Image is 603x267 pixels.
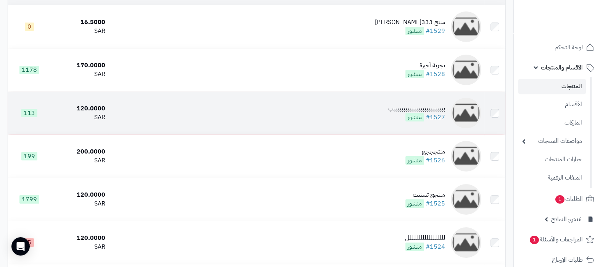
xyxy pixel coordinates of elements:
a: مواصفات المنتجات [518,133,586,149]
a: لوحة التحكم [518,38,598,57]
div: SAR [54,27,105,36]
img: منتج 333كوفي ديو [451,11,481,42]
span: لوحة التحكم [555,42,583,53]
div: SAR [54,156,105,165]
div: لللللللللللللللللللل [405,234,445,243]
span: 0 [25,23,34,31]
span: منشور [405,199,424,208]
div: منتجججج [405,147,445,156]
span: طلبات الإرجاع [552,254,583,265]
div: 16.5000 [54,18,105,27]
div: 120.0000 [54,191,105,199]
div: SAR [54,113,105,122]
img: logo-2.png [551,15,596,31]
a: الطلبات1 [518,190,598,208]
a: #1527 [426,113,445,122]
a: #1529 [426,26,445,36]
a: خيارات المنتجات [518,151,586,168]
div: SAR [54,70,105,79]
span: منشور [405,156,424,165]
a: المراجعات والأسئلة1 [518,230,598,249]
span: منشور [405,27,424,35]
div: منتج 333[PERSON_NAME] [375,18,445,27]
div: Open Intercom Messenger [11,237,30,256]
span: الطلبات [555,194,583,204]
div: بببببببببببببببببببببببببببب [388,104,445,113]
span: المراجعات والأسئلة [529,234,583,245]
a: الأقسام [518,96,586,113]
div: منتجج تستتت [405,191,445,199]
div: تجربة أخيرة [405,61,445,70]
span: مُنشئ النماذج [551,214,582,225]
a: الملفات الرقمية [518,170,586,186]
a: #1526 [426,156,445,165]
img: لللللللللللللللللللل [451,227,481,258]
a: الماركات [518,115,586,131]
a: #1525 [426,199,445,208]
div: SAR [54,243,105,251]
img: منتجج تستتت [451,184,481,215]
a: #1528 [426,70,445,79]
span: منشور [405,113,424,121]
div: 120.0000 [54,104,105,113]
img: بببببببببببببببببببببببببببب [451,98,481,128]
div: 170.0000 [54,61,105,70]
span: الأقسام والمنتجات [541,62,583,73]
div: SAR [54,199,105,208]
span: 199 [21,152,37,160]
span: 113 [21,109,37,117]
img: منتجججج [451,141,481,172]
img: تجربة أخيرة [451,55,481,85]
span: منشور [405,70,424,78]
div: 200.0000 [54,147,105,156]
span: 1799 [19,195,39,204]
span: 1 [529,235,539,244]
span: منشور [405,243,424,251]
a: المنتجات [518,79,586,94]
div: 120.0000 [54,234,105,243]
span: 1 [555,195,564,204]
a: #1524 [426,242,445,251]
span: 1178 [19,66,39,74]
